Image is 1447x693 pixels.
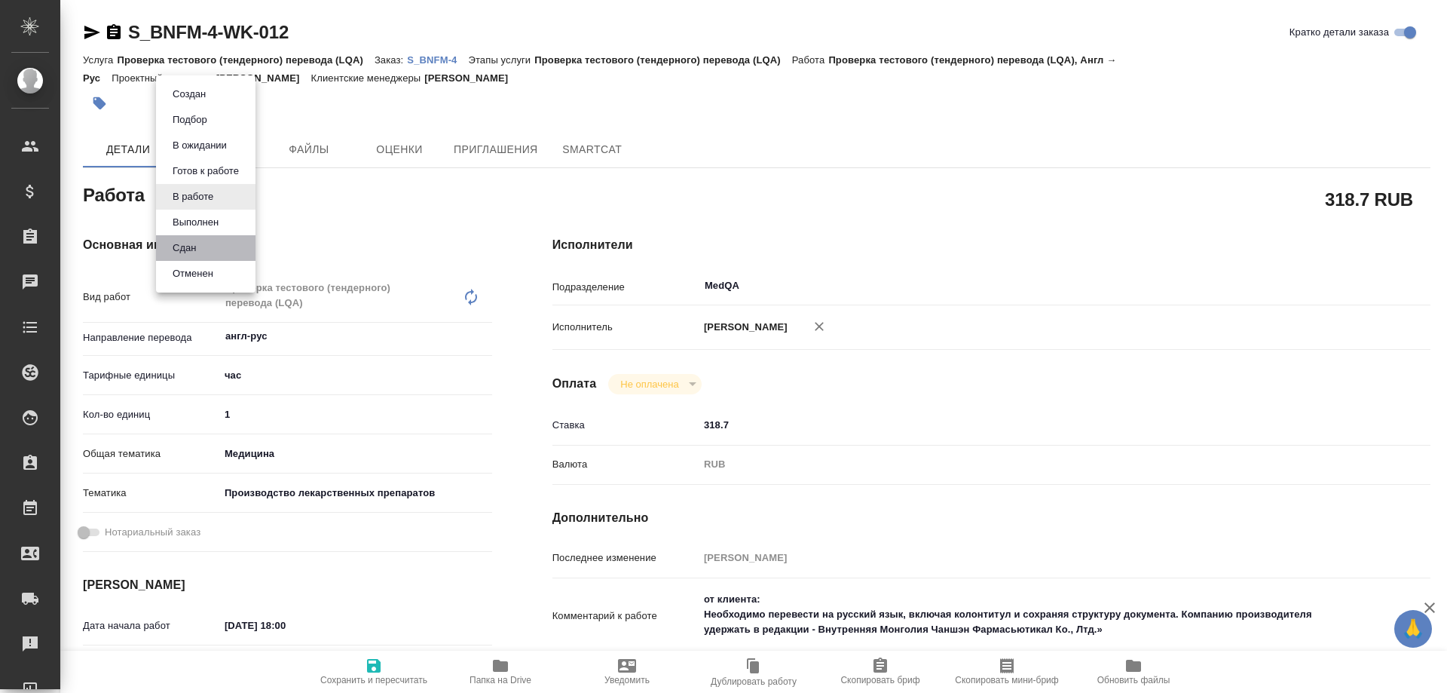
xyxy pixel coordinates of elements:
[168,163,243,179] button: Готов к работе
[168,240,200,256] button: Сдан
[168,189,218,205] button: В работе
[168,265,218,282] button: Отменен
[168,112,212,128] button: Подбор
[168,86,210,103] button: Создан
[168,214,223,231] button: Выполнен
[168,137,231,154] button: В ожидании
